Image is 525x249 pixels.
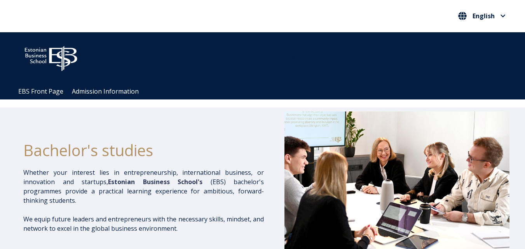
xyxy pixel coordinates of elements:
[14,84,519,99] div: Navigation Menu
[23,141,264,160] h1: Bachelor's studies
[18,40,84,73] img: ebs_logo2016_white
[18,87,63,96] a: EBS Front Page
[456,10,508,22] button: English
[23,168,264,205] p: Whether your interest lies in entrepreneurship, international business, or innovation and startup...
[456,10,508,23] nav: Select your language
[108,178,202,186] span: Estonian Business School's
[72,87,139,96] a: Admission Information
[23,214,264,233] p: We equip future leaders and entrepreneurs with the necessary skills, mindset, and network to exce...
[473,13,495,19] span: English
[234,54,329,62] span: Community for Growth and Resp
